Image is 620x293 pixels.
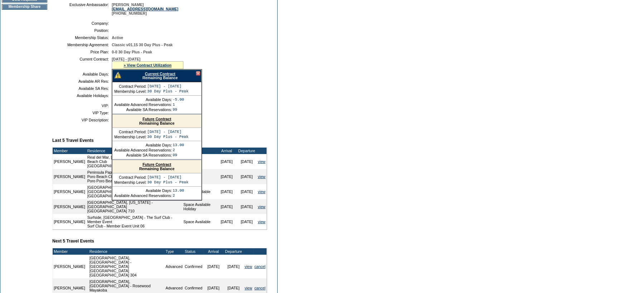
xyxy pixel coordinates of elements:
[147,130,188,134] td: [DATE] - [DATE]
[112,35,123,40] span: Active
[55,43,109,47] td: Membership Agreement:
[112,50,152,54] span: 0-0 30 Day Plus - Peak
[164,255,183,278] td: Advanced
[114,84,146,88] td: Contract Period:
[86,169,182,184] td: Peninsula Papagayo, [GEOGRAPHIC_DATA] - Poro Poro Beach Club Poro Poro Beach Club Jicaro 21
[55,50,109,54] td: Price Plan:
[52,138,93,143] b: Last 5 Travel Events
[258,205,265,209] a: view
[55,3,109,15] td: Exclusive Ambassador:
[112,3,178,15] span: [PERSON_NAME] [PHONE_NUMBER]
[245,286,252,290] a: view
[112,43,173,47] span: Classic v01.15 30 Day Plus - Peak
[112,57,140,61] span: [DATE] - [DATE]
[114,135,146,139] td: Membership Level:
[254,264,265,269] a: cancel
[53,214,86,229] td: [PERSON_NAME]
[53,199,86,214] td: [PERSON_NAME]
[143,162,171,167] a: Future Contract
[237,154,257,169] td: [DATE]
[254,286,265,290] a: cancel
[86,184,182,199] td: [GEOGRAPHIC_DATA], [GEOGRAPHIC_DATA] - [GEOGRAPHIC_DATA] [GEOGRAPHIC_DATA] 303
[55,104,109,108] td: VIP:
[55,21,109,25] td: Company:
[55,79,109,83] td: Available AR Res:
[114,175,146,179] td: Contract Period:
[237,169,257,184] td: [DATE]
[86,154,182,169] td: Real del Mar, [GEOGRAPHIC_DATA] - Real del Mar Beach Club [GEOGRAPHIC_DATA]
[217,169,237,184] td: [DATE]
[55,57,109,69] td: Current Contract:
[217,148,237,154] td: Arrival
[53,184,86,199] td: [PERSON_NAME]
[53,169,86,184] td: [PERSON_NAME]
[173,148,184,152] td: 2
[184,248,203,255] td: Status
[112,160,201,173] div: Remaining Balance
[164,248,183,255] td: Type
[203,255,224,278] td: [DATE]
[53,255,86,278] td: [PERSON_NAME]
[86,199,182,214] td: [GEOGRAPHIC_DATA], [US_STATE] - [GEOGRAPHIC_DATA] [GEOGRAPHIC_DATA] 710
[114,89,146,93] td: Membership Level:
[147,180,188,184] td: 30 Day Plus - Peak
[237,148,257,154] td: Departure
[147,135,188,139] td: 30 Day Plus - Peak
[237,199,257,214] td: [DATE]
[147,175,188,179] td: [DATE] - [DATE]
[147,89,188,93] td: 30 Day Plus - Peak
[114,193,172,198] td: Available Advanced Reservations:
[114,102,172,107] td: Available Advanced Reservations:
[182,214,217,229] td: Space Available
[86,148,182,154] td: Residence
[217,199,237,214] td: [DATE]
[145,72,175,76] a: Current Contract
[55,86,109,91] td: Available SA Res:
[114,130,146,134] td: Contract Period:
[258,189,265,194] a: view
[258,220,265,224] a: view
[245,264,252,269] a: view
[55,28,109,33] td: Position:
[217,214,237,229] td: [DATE]
[86,214,182,229] td: Surfside, [GEOGRAPHIC_DATA] - The Surf Club - Member Event Surf Club - Member Event Unit 06
[173,102,184,107] td: 1
[237,214,257,229] td: [DATE]
[55,111,109,115] td: VIP Type:
[53,154,86,169] td: [PERSON_NAME]
[53,248,86,255] td: Member
[88,248,165,255] td: Residence
[173,107,184,112] td: 99
[52,239,94,244] b: Next 5 Travel Events
[203,248,224,255] td: Arrival
[112,69,202,82] div: Remaining Balance
[217,154,237,169] td: [DATE]
[114,148,172,152] td: Available Advanced Reservations:
[173,188,184,193] td: 13.00
[55,35,109,40] td: Membership Status:
[55,93,109,98] td: Available Holidays:
[114,107,172,112] td: Available SA Reservations:
[114,153,172,157] td: Available SA Reservations:
[237,184,257,199] td: [DATE]
[112,7,178,11] a: [EMAIL_ADDRESS][DOMAIN_NAME]
[115,72,121,78] img: There are insufficient days and/or tokens to cover this reservation
[147,84,188,88] td: [DATE] - [DATE]
[184,255,203,278] td: Confirmed
[143,117,171,121] a: Future Contract
[88,255,165,278] td: [GEOGRAPHIC_DATA], [GEOGRAPHIC_DATA] - [GEOGRAPHIC_DATA] [GEOGRAPHIC_DATA] [GEOGRAPHIC_DATA] 304
[258,174,265,179] a: view
[224,248,244,255] td: Departure
[173,143,184,147] td: 13.00
[124,63,172,67] a: » View Contract Utilization
[173,97,184,102] td: -5.00
[2,4,47,10] td: Membership Share
[112,115,201,128] div: Remaining Balance
[114,143,172,147] td: Available Days:
[55,118,109,122] td: VIP Description:
[53,148,86,154] td: Member
[114,188,172,193] td: Available Days:
[173,193,184,198] td: 2
[217,184,237,199] td: [DATE]
[258,159,265,164] a: view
